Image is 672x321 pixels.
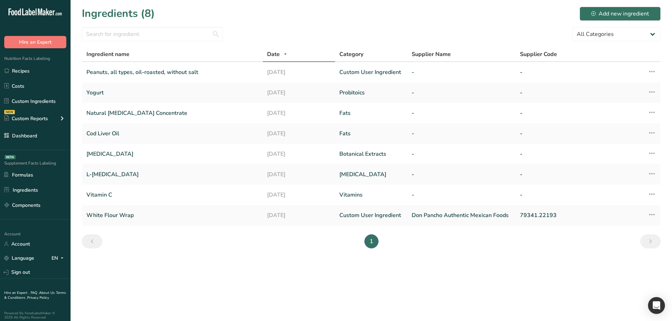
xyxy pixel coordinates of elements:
[339,208,403,223] a: Custom User Ingredient
[86,65,259,80] a: Peanuts, all types, oil-roasted, without salt
[86,187,259,202] a: Vitamin C
[339,85,403,100] a: Probitoics
[591,10,649,18] div: Add new ingredient
[339,126,403,141] a: Fats
[412,50,451,58] span: Supplier Name
[82,27,223,41] input: Search for ingredient
[4,252,34,264] a: Language
[339,147,403,161] a: Botanical Extracts
[648,297,665,314] div: Open Intercom Messenger
[4,115,48,122] div: Custom Reports
[82,234,102,248] a: Previous page
[82,6,155,21] h1: Ingredients (8)
[267,208,331,223] a: [DATE]
[267,65,331,80] a: [DATE]
[86,167,259,182] a: L-[MEDICAL_DATA]
[520,85,620,100] a: -
[267,106,331,121] a: [DATE]
[27,295,49,300] a: Privacy Policy
[86,147,259,161] a: [MEDICAL_DATA]
[267,126,331,141] a: [DATE]
[86,106,259,121] a: Natural [MEDICAL_DATA] Concentrate
[520,50,557,58] span: Supplier Code
[339,65,403,80] a: Custom User Ingredient
[267,147,331,161] a: [DATE]
[520,65,620,80] a: -
[412,106,511,121] a: -
[520,208,620,223] a: 79341.22193
[412,187,511,202] a: -
[412,85,511,100] a: -
[339,187,403,202] a: Vitamins
[339,50,363,58] span: Category
[52,254,66,263] div: EN
[267,50,280,58] span: Date
[640,234,661,248] a: Next page
[520,147,620,161] a: -
[4,290,66,300] a: Terms & Conditions .
[412,208,511,223] a: Don Pancho Authentic Mexican Foods
[4,110,15,114] div: NEW
[86,208,259,223] a: White Flour Wrap
[520,187,620,202] a: -
[4,311,66,320] div: Powered By FoodLabelMaker © 2025 All Rights Reserved
[39,290,56,295] a: About Us .
[4,290,29,295] a: Hire an Expert .
[31,290,39,295] a: FAQ .
[339,106,403,121] a: Fats
[267,167,331,182] a: [DATE]
[86,126,259,141] a: Cod Liver Oil
[520,106,620,121] a: -
[520,126,620,141] a: -
[580,7,661,21] button: Add new ingredient
[5,155,16,159] div: BETA
[412,147,511,161] a: -
[339,167,403,182] a: [MEDICAL_DATA]
[412,167,511,182] a: -
[412,126,511,141] a: -
[267,187,331,202] a: [DATE]
[267,85,331,100] a: [DATE]
[520,167,620,182] a: -
[86,85,259,100] a: Yogurt
[412,65,511,80] a: -
[86,50,129,58] span: Ingredient name
[4,36,66,48] button: Hire an Expert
